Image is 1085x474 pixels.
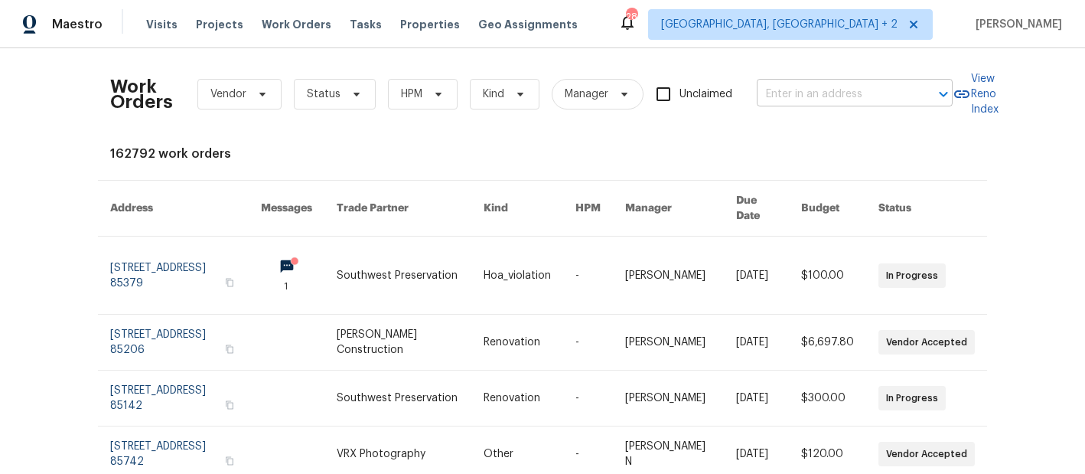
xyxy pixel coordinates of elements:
span: Status [307,87,340,102]
div: 162792 work orders [110,146,975,162]
h2: Work Orders [110,79,173,110]
span: Tasks [350,19,382,30]
td: [PERSON_NAME] [613,315,724,371]
a: View Reno Index [953,71,999,117]
span: Work Orders [262,17,331,32]
span: Manager [565,87,608,102]
th: Budget [789,181,866,237]
td: Renovation [471,315,563,371]
th: Messages [249,181,324,237]
td: Southwest Preservation [324,237,471,315]
span: Vendor [210,87,246,102]
td: - [563,237,613,315]
button: Open [933,83,954,105]
th: Status [866,181,987,237]
td: Renovation [471,371,563,427]
button: Copy Address [223,342,236,356]
span: HPM [401,87,422,102]
td: [PERSON_NAME] [613,371,724,427]
input: Enter in an address [757,83,910,106]
td: - [563,371,613,427]
span: [PERSON_NAME] [969,17,1062,32]
span: Projects [196,17,243,32]
button: Copy Address [223,398,236,412]
button: Copy Address [223,454,236,468]
td: Southwest Preservation [324,371,471,427]
th: Address [98,181,249,237]
span: Unclaimed [679,87,732,103]
th: Trade Partner [324,181,471,237]
td: Hoa_violation [471,237,563,315]
span: Kind [483,87,504,102]
th: Due Date [724,181,789,237]
th: Manager [613,181,724,237]
span: Maestro [52,17,103,32]
th: HPM [563,181,613,237]
span: Visits [146,17,178,32]
td: [PERSON_NAME] Construction [324,315,471,371]
td: [PERSON_NAME] [613,237,724,315]
div: 28 [626,9,637,25]
span: [GEOGRAPHIC_DATA], [GEOGRAPHIC_DATA] + 2 [661,17,898,32]
span: Geo Assignments [478,17,578,32]
button: Copy Address [223,276,236,289]
span: Properties [400,17,460,32]
td: - [563,315,613,371]
th: Kind [471,181,563,237]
